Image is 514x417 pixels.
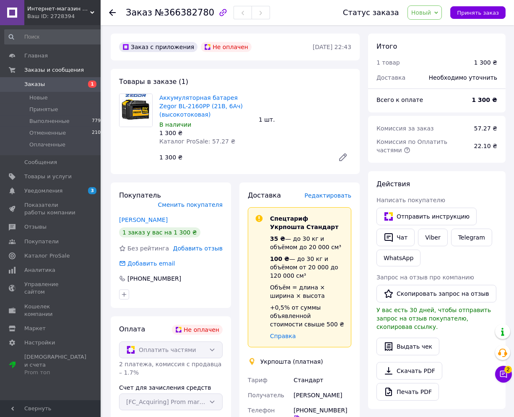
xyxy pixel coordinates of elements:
span: 7793 [92,117,104,125]
div: Добавить email [127,259,176,268]
span: Отзывы [24,223,47,231]
span: Сменить покупателя [158,201,223,208]
span: Оплата [119,325,145,333]
span: Управление сайтом [24,281,78,296]
div: 1 шт. [255,114,355,125]
span: Покупатель [119,191,161,199]
span: 57.27 ₴ [474,125,497,132]
div: Необходимо уточнить [424,68,502,87]
span: У вас есть 30 дней, чтобы отправить запрос на отзыв покупателю, скопировав ссылку. [376,307,491,330]
span: Настройки [24,339,55,347]
div: Вернуться назад [109,8,116,17]
span: 1 товар [376,59,400,66]
input: Поиск [4,29,104,44]
span: Заказы [24,81,45,88]
a: Справка [270,333,296,339]
span: Каталог ProSale: 57.27 ₴ [159,138,235,145]
span: Показатели работы компании [24,201,78,216]
a: WhatsApp [376,250,421,266]
span: 2 платежа, комиссия с продавца – 1.7% [119,361,221,376]
div: [PHONE_NUMBER] [127,274,182,283]
a: Скачать PDF [376,362,442,380]
button: Чат [376,229,415,246]
div: Стандарт [292,373,353,388]
time: [DATE] 22:43 [313,44,351,50]
button: Скопировать запрос на отзыв [376,285,496,302]
span: 3 [88,187,96,194]
div: 1 заказ у вас на 1 300 ₴ [119,227,200,237]
span: Запрос на отзыв про компанию [376,274,474,281]
div: — до 30 кг и объёмом до 20 000 см³ [270,235,344,251]
b: 1 300 ₴ [472,96,497,103]
button: Чат с покупателем2 [495,366,512,383]
span: [DEMOGRAPHIC_DATA] и счета [24,353,86,376]
span: 2102 [92,129,104,137]
span: Принятые [29,106,58,113]
a: [PERSON_NAME] [119,216,168,223]
span: Выполненные [29,117,70,125]
div: Не оплачен [201,42,252,52]
div: [PERSON_NAME] [292,388,353,403]
span: Каталог ProSale [24,252,70,260]
span: Итого [376,42,397,50]
div: Объём = длина × ширина × высота [270,283,344,300]
img: Аккумуляторная батарея Zegor BL-2160PP (21В, 6Ач) (высокотоковая) [119,94,152,127]
span: Маркет [24,325,46,332]
span: Действия [376,180,410,188]
span: Доставка [248,191,281,199]
div: Ваш ID: 2728394 [27,13,101,20]
span: Сообщения [24,159,57,166]
span: Уведомления [24,187,62,195]
span: Тариф [248,377,267,383]
div: Укрпошта (платная) [258,357,325,366]
span: Главная [24,52,48,60]
a: Печать PDF [376,383,439,401]
span: №366382780 [155,8,214,18]
div: Заказ с приложения [119,42,197,52]
div: Статус заказа [343,8,399,17]
span: Новые [29,94,48,102]
div: 1 300 ₴ [159,129,252,137]
span: 35 ₴ [270,235,285,242]
button: Выдать чек [376,338,439,355]
span: Новый [411,9,431,16]
a: Telegram [451,229,492,246]
span: Без рейтинга [127,245,169,252]
span: Товары и услуги [24,173,72,180]
div: 22.10 ₴ [469,137,502,155]
div: Добавить email [118,259,176,268]
span: Товары в заказе (1) [119,78,188,86]
span: Спецтариф Укрпошта Стандарт [270,215,338,230]
div: 1 300 ₴ [156,151,331,163]
button: Принять заказ [450,6,506,19]
div: 1 300 ₴ [474,58,497,67]
a: Редактировать [335,149,351,166]
div: Счет для зачисления средств [119,383,223,392]
span: 1 [88,81,96,88]
span: Аналитика [24,266,55,274]
span: Заказы и сообщения [24,66,84,74]
button: Отправить инструкцию [376,208,477,225]
span: Покупатели [24,238,59,245]
div: Prom топ [24,369,86,376]
span: 2 [504,365,512,373]
div: — до 30 кг и объёмом от 20 000 до 120 000 см³ [270,255,344,280]
span: Написать покупателю [376,197,445,203]
span: Отмененные [29,129,66,137]
span: Заказ [126,8,152,18]
span: Принять заказ [457,10,499,16]
a: Viber [418,229,447,246]
span: Добавить отзыв [173,245,223,252]
span: В наличии [159,121,191,128]
span: Всего к оплате [376,96,423,103]
span: 100 ₴ [270,255,289,262]
span: Комиссия за заказ [376,125,434,132]
span: Доставка [376,74,405,81]
div: Не оплачен [172,325,223,335]
span: Оплаченные [29,141,65,149]
span: Редактировать [304,192,351,199]
a: Аккумуляторная батарея Zegor BL-2160PP (21В, 6Ач) (высокотоковая) [159,94,243,118]
span: Получатель [248,392,284,399]
span: Комиссия по Оплатить частями [376,138,447,154]
div: +0,5% от суммы объявленной стоимости свыше 500 ₴ [270,303,344,328]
